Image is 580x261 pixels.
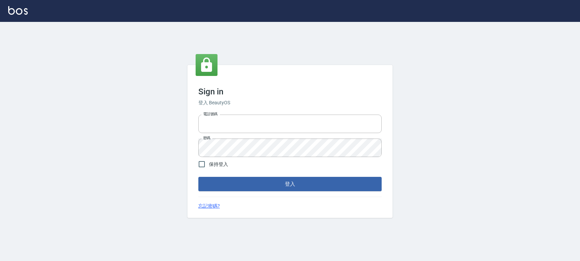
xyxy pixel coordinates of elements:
label: 電話號碼 [203,112,217,117]
a: 忘記密碼? [198,203,220,210]
span: 保持登入 [209,161,228,168]
h3: Sign in [198,87,382,96]
img: Logo [8,6,28,15]
h6: 登入 BeautyOS [198,99,382,106]
label: 密碼 [203,135,210,141]
button: 登入 [198,177,382,191]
